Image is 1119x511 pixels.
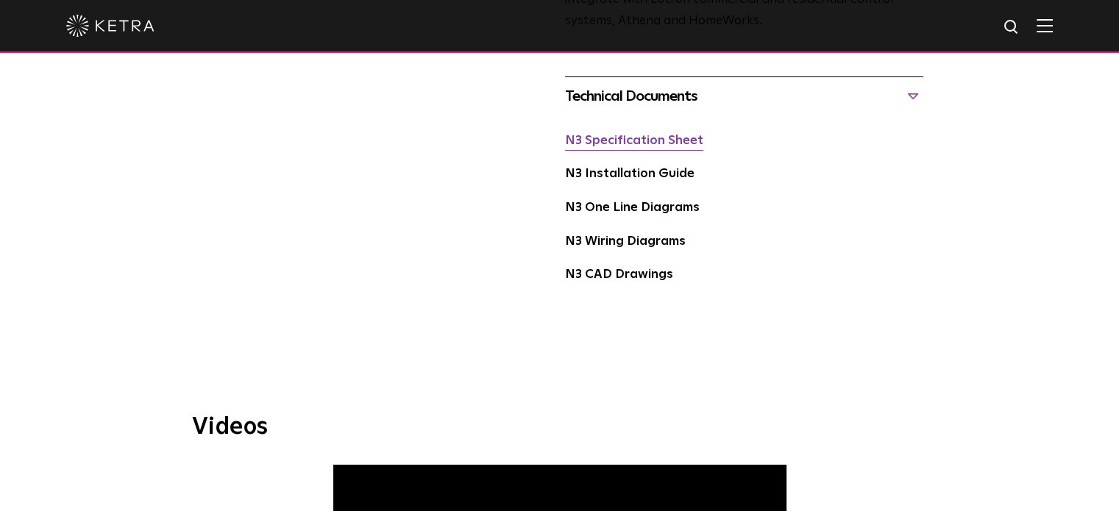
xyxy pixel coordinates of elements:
a: N3 CAD Drawings [565,268,673,281]
img: Hamburger%20Nav.svg [1037,18,1053,32]
a: N3 Installation Guide [565,168,695,180]
img: ketra-logo-2019-white [66,15,154,37]
a: N3 Specification Sheet [565,135,703,147]
a: N3 One Line Diagrams [565,201,700,214]
a: N3 Wiring Diagrams [565,235,686,248]
img: search icon [1003,18,1021,37]
div: Technical Documents [565,85,923,108]
h3: Videos [192,415,928,439]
